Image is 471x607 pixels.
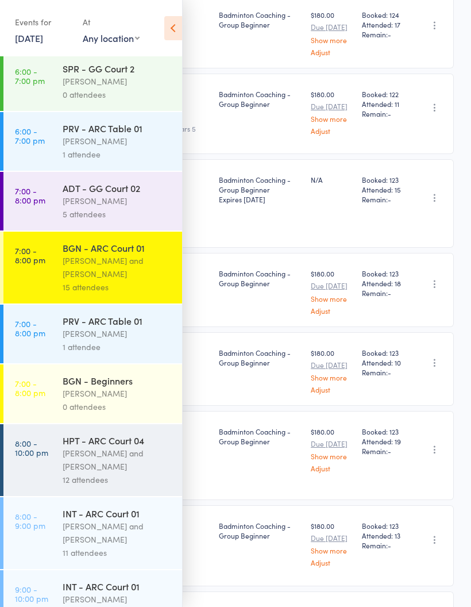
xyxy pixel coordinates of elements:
[63,281,172,294] div: 15 attendees
[219,89,302,109] div: Badminton Coaching - Group Beginner
[15,126,45,145] time: 6:00 - 7:00 pm
[3,112,182,171] a: 6:00 -7:00 pmPRV - ARC Table 01[PERSON_NAME]1 attendee
[362,288,407,298] span: Remain:
[388,194,391,204] span: -
[311,427,353,472] div: $180.00
[311,36,353,44] a: Show more
[15,319,45,337] time: 7:00 - 8:00 pm
[63,122,172,135] div: PRV - ARC Table 01
[388,540,391,550] span: -
[311,10,353,55] div: $180.00
[311,268,353,314] div: $180.00
[311,115,353,122] a: Show more
[362,20,407,29] span: Attended: 17
[15,32,43,44] a: [DATE]
[63,75,172,88] div: [PERSON_NAME]
[15,186,45,205] time: 7:00 - 8:00 pm
[63,62,172,75] div: SPR - GG Court 2
[311,175,353,185] div: N/A
[311,48,353,56] a: Adjust
[15,246,45,264] time: 7:00 - 8:00 pm
[311,127,353,135] a: Adjust
[388,288,391,298] span: -
[3,232,182,303] a: 7:00 -8:00 pmBGN - ARC Court 01[PERSON_NAME] and [PERSON_NAME]15 attendees
[15,585,48,603] time: 9:00 - 10:00 pm
[362,89,407,99] span: Booked: 122
[63,520,172,546] div: [PERSON_NAME] and [PERSON_NAME]
[63,241,172,254] div: BGN - ARC Court 01
[3,52,182,111] a: 6:00 -7:00 pmSPR - GG Court 2[PERSON_NAME]0 attendees
[311,307,353,314] a: Adjust
[362,348,407,358] span: Booked: 123
[83,32,140,44] div: Any location
[311,102,353,110] small: Due [DATE]
[63,135,172,148] div: [PERSON_NAME]
[388,109,391,118] span: -
[63,447,172,473] div: [PERSON_NAME] and [PERSON_NAME]
[3,305,182,363] a: 7:00 -8:00 pmPRV - ARC Table 01[PERSON_NAME]1 attendee
[311,23,353,31] small: Due [DATE]
[311,282,353,290] small: Due [DATE]
[362,278,407,288] span: Attended: 18
[63,593,172,606] div: [PERSON_NAME]
[388,367,391,377] span: -
[362,109,407,118] span: Remain:
[362,521,407,531] span: Booked: 123
[3,364,182,423] a: 7:00 -8:00 pmBGN - Beginners[PERSON_NAME]0 attendees
[311,440,353,448] small: Due [DATE]
[219,348,302,367] div: Badminton Coaching - Group Beginner
[219,268,302,288] div: Badminton Coaching - Group Beginner
[15,512,45,530] time: 8:00 - 9:00 pm
[362,268,407,278] span: Booked: 123
[63,387,172,400] div: [PERSON_NAME]
[219,10,302,29] div: Badminton Coaching - Group Beginner
[311,559,353,566] a: Adjust
[362,367,407,377] span: Remain:
[63,434,172,447] div: HPT - ARC Court 04
[63,327,172,340] div: [PERSON_NAME]
[63,546,172,559] div: 11 attendees
[63,374,172,387] div: BGN - Beginners
[3,424,182,496] a: 8:00 -10:00 pmHPT - ARC Court 04[PERSON_NAME] and [PERSON_NAME]12 attendees
[15,379,45,397] time: 7:00 - 8:00 pm
[3,497,182,569] a: 8:00 -9:00 pmINT - ARC Court 01[PERSON_NAME] and [PERSON_NAME]11 attendees
[362,29,407,39] span: Remain:
[311,295,353,302] a: Show more
[362,185,407,194] span: Attended: 15
[63,314,172,327] div: PRV - ARC Table 01
[311,386,353,393] a: Adjust
[362,427,407,436] span: Booked: 123
[219,521,302,540] div: Badminton Coaching - Group Beginner
[63,340,172,354] div: 1 attendee
[63,182,172,194] div: ADT - GG Court 02
[63,254,172,281] div: [PERSON_NAME] and [PERSON_NAME]
[3,172,182,230] a: 7:00 -8:00 pmADT - GG Court 02[PERSON_NAME]5 attendees
[362,436,407,446] span: Attended: 19
[362,531,407,540] span: Attended: 13
[63,580,172,593] div: INT - ARC Court 01
[388,29,391,39] span: -
[311,534,353,542] small: Due [DATE]
[362,358,407,367] span: Attended: 10
[388,446,391,456] span: -
[362,194,407,204] span: Remain:
[63,473,172,486] div: 12 attendees
[311,361,353,369] small: Due [DATE]
[311,521,353,566] div: $180.00
[15,67,45,85] time: 6:00 - 7:00 pm
[219,194,302,204] div: Expires [DATE]
[63,148,172,161] div: 1 attendee
[362,10,407,20] span: Booked: 124
[63,88,172,101] div: 0 attendees
[311,374,353,381] a: Show more
[63,400,172,413] div: 0 attendees
[15,13,71,32] div: Events for
[362,99,407,109] span: Attended: 11
[63,208,172,221] div: 5 attendees
[311,547,353,554] a: Show more
[219,175,302,204] div: Badminton Coaching - Group Beginner
[311,89,353,135] div: $180.00
[63,194,172,208] div: [PERSON_NAME]
[362,446,407,456] span: Remain:
[362,175,407,185] span: Booked: 123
